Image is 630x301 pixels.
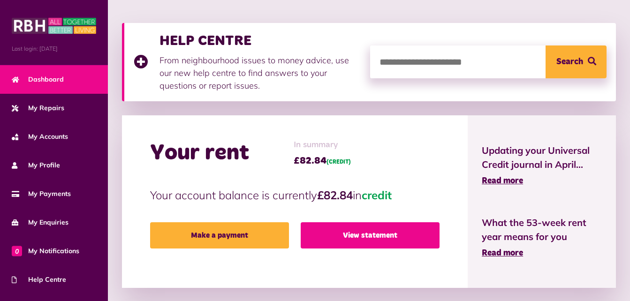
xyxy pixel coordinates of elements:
[294,139,351,151] span: In summary
[482,249,523,257] span: Read more
[556,45,583,78] span: Search
[159,32,361,49] h3: HELP CENTRE
[482,143,602,172] span: Updating your Universal Credit journal in April...
[12,275,66,285] span: Help Centre
[150,222,289,248] a: Make a payment
[482,177,523,185] span: Read more
[12,160,60,170] span: My Profile
[12,75,64,84] span: Dashboard
[12,132,68,142] span: My Accounts
[546,45,607,78] button: Search
[294,154,351,168] span: £82.84
[482,216,602,260] a: What the 53-week rent year means for you Read more
[12,246,22,256] span: 0
[362,188,392,202] span: credit
[12,45,96,53] span: Last login: [DATE]
[12,16,96,35] img: MyRBH
[12,218,68,227] span: My Enquiries
[159,54,361,92] p: From neighbourhood issues to money advice, use our new help centre to find answers to your questi...
[326,159,351,165] span: (CREDIT)
[482,216,602,244] span: What the 53-week rent year means for you
[12,189,71,199] span: My Payments
[150,140,249,167] h2: Your rent
[150,187,440,203] p: Your account balance is currently in
[482,143,602,188] a: Updating your Universal Credit journal in April... Read more
[12,246,79,256] span: My Notifications
[12,103,64,113] span: My Repairs
[301,222,440,248] a: View statement
[317,188,353,202] strong: £82.84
